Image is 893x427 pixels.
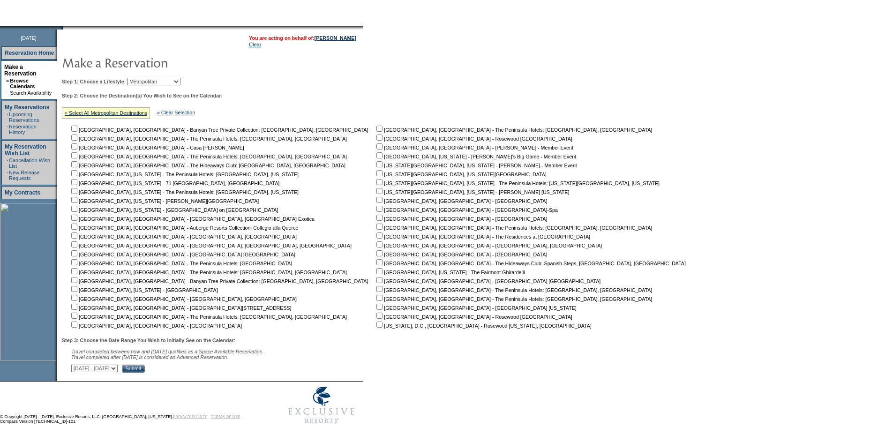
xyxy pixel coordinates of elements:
nobr: [GEOGRAPHIC_DATA], [GEOGRAPHIC_DATA] - [GEOGRAPHIC_DATA] [375,198,547,204]
span: [DATE] [21,35,37,41]
nobr: [GEOGRAPHIC_DATA], [GEOGRAPHIC_DATA] - [GEOGRAPHIC_DATA] [US_STATE] [375,305,577,311]
nobr: [GEOGRAPHIC_DATA], [GEOGRAPHIC_DATA] - The Residences at [GEOGRAPHIC_DATA] [375,234,590,240]
nobr: [GEOGRAPHIC_DATA], [GEOGRAPHIC_DATA] - Banyan Tree Private Collection: [GEOGRAPHIC_DATA], [GEOGRA... [69,278,368,284]
nobr: [GEOGRAPHIC_DATA], [US_STATE] - 71 [GEOGRAPHIC_DATA], [GEOGRAPHIC_DATA] [69,180,279,186]
td: · [7,124,8,135]
a: Reservation History [9,124,37,135]
nobr: [GEOGRAPHIC_DATA], [GEOGRAPHIC_DATA] - The Hideaways Club: Spanish Steps, [GEOGRAPHIC_DATA], [GEO... [375,261,686,266]
a: TERMS OF USE [211,414,240,419]
nobr: [GEOGRAPHIC_DATA], [GEOGRAPHIC_DATA] - Rosewood [GEOGRAPHIC_DATA] [375,314,572,320]
nobr: [GEOGRAPHIC_DATA], [GEOGRAPHIC_DATA] - [GEOGRAPHIC_DATA] [69,323,242,329]
nobr: [GEOGRAPHIC_DATA], [GEOGRAPHIC_DATA] - [GEOGRAPHIC_DATA]-Spa [375,207,558,213]
img: pgTtlMakeReservation.gif [62,53,249,72]
nobr: [GEOGRAPHIC_DATA], [GEOGRAPHIC_DATA] - Rosewood [GEOGRAPHIC_DATA] [375,136,572,142]
nobr: [GEOGRAPHIC_DATA], [GEOGRAPHIC_DATA] - The Peninsula Hotels: [GEOGRAPHIC_DATA], [GEOGRAPHIC_DATA] [375,287,652,293]
td: · [7,112,8,123]
a: PRIVACY POLICY [173,414,207,419]
span: Travel completed between now and [DATE] qualifies as a Space Available Reservation. [71,349,264,354]
a: Browse Calendars [10,78,35,89]
nobr: [US_STATE], D.C., [GEOGRAPHIC_DATA] - Rosewood [US_STATE], [GEOGRAPHIC_DATA] [375,323,592,329]
nobr: [GEOGRAPHIC_DATA], [US_STATE] - The Peninsula Hotels: [GEOGRAPHIC_DATA], [US_STATE] [69,172,299,177]
nobr: [GEOGRAPHIC_DATA], [GEOGRAPHIC_DATA] - The Peninsula Hotels: [GEOGRAPHIC_DATA], [GEOGRAPHIC_DATA] [69,154,347,159]
a: Reservation Home [5,50,54,56]
a: My Reservations [5,104,49,111]
a: » Select All Metropolitan Destinations [65,110,147,116]
nobr: [GEOGRAPHIC_DATA], [US_STATE] - [GEOGRAPHIC_DATA] on [GEOGRAPHIC_DATA] [69,207,278,213]
span: You are acting on behalf of: [249,35,356,41]
a: » Clear Selection [157,110,195,115]
a: Cancellation Wish List [9,157,50,169]
nobr: [GEOGRAPHIC_DATA], [GEOGRAPHIC_DATA] - [GEOGRAPHIC_DATA][STREET_ADDRESS] [69,305,292,311]
nobr: [US_STATE][GEOGRAPHIC_DATA], [US_STATE] - The Peninsula Hotels: [US_STATE][GEOGRAPHIC_DATA], [US_... [375,180,660,186]
nobr: [GEOGRAPHIC_DATA], [GEOGRAPHIC_DATA] - Auberge Resorts Collection: Collegio alla Querce [69,225,298,231]
nobr: [GEOGRAPHIC_DATA], [GEOGRAPHIC_DATA] - [GEOGRAPHIC_DATA], [GEOGRAPHIC_DATA] [69,234,297,240]
nobr: [GEOGRAPHIC_DATA], [GEOGRAPHIC_DATA] - The Peninsula Hotels: [GEOGRAPHIC_DATA] [69,261,292,266]
nobr: [GEOGRAPHIC_DATA], [GEOGRAPHIC_DATA] - Casa [PERSON_NAME] [69,145,244,150]
nobr: [US_STATE][GEOGRAPHIC_DATA], [US_STATE] - [PERSON_NAME] [US_STATE] [375,189,569,195]
nobr: [US_STATE][GEOGRAPHIC_DATA], [US_STATE] - [PERSON_NAME] - Member Event [375,163,577,168]
a: [PERSON_NAME] [315,35,356,41]
a: My Contracts [5,189,40,196]
img: blank.gif [63,26,64,30]
nobr: [GEOGRAPHIC_DATA], [GEOGRAPHIC_DATA] - [GEOGRAPHIC_DATA], [GEOGRAPHIC_DATA] [375,243,602,248]
nobr: [US_STATE][GEOGRAPHIC_DATA], [US_STATE][GEOGRAPHIC_DATA] [375,172,547,177]
nobr: [GEOGRAPHIC_DATA], [GEOGRAPHIC_DATA] - The Peninsula Hotels: [GEOGRAPHIC_DATA], [GEOGRAPHIC_DATA] [375,225,652,231]
img: promoShadowLeftCorner.gif [60,26,63,30]
a: New Release Requests [9,170,39,181]
nobr: [GEOGRAPHIC_DATA], [GEOGRAPHIC_DATA] - The Peninsula Hotels: [GEOGRAPHIC_DATA], [GEOGRAPHIC_DATA] [69,314,347,320]
td: · [7,170,8,181]
nobr: [GEOGRAPHIC_DATA], [US_STATE] - [PERSON_NAME]'s Big Game - Member Event [375,154,576,159]
nobr: [GEOGRAPHIC_DATA], [GEOGRAPHIC_DATA] - The Peninsula Hotels: [GEOGRAPHIC_DATA], [GEOGRAPHIC_DATA] [69,136,347,142]
nobr: [GEOGRAPHIC_DATA], [US_STATE] - The Fairmont Ghirardelli [375,270,525,275]
a: My Reservation Wish List [5,143,46,157]
nobr: [GEOGRAPHIC_DATA], [GEOGRAPHIC_DATA] - [GEOGRAPHIC_DATA], [GEOGRAPHIC_DATA] [69,296,297,302]
nobr: [GEOGRAPHIC_DATA], [GEOGRAPHIC_DATA] - [GEOGRAPHIC_DATA] [GEOGRAPHIC_DATA] [375,278,600,284]
td: · [6,90,9,96]
a: Clear [249,42,261,47]
b: » [6,78,9,83]
a: Search Availability [10,90,52,96]
nobr: [GEOGRAPHIC_DATA], [GEOGRAPHIC_DATA] - [GEOGRAPHIC_DATA] [375,216,547,222]
nobr: [GEOGRAPHIC_DATA], [GEOGRAPHIC_DATA] - [GEOGRAPHIC_DATA]: [GEOGRAPHIC_DATA], [GEOGRAPHIC_DATA] [69,243,352,248]
nobr: [GEOGRAPHIC_DATA], [GEOGRAPHIC_DATA] - The Hideaways Club: [GEOGRAPHIC_DATA], [GEOGRAPHIC_DATA] [69,163,345,168]
b: Step 1: Choose a Lifestyle: [62,79,126,84]
nobr: [GEOGRAPHIC_DATA], [GEOGRAPHIC_DATA] - [GEOGRAPHIC_DATA], [GEOGRAPHIC_DATA] Exotica [69,216,315,222]
nobr: [GEOGRAPHIC_DATA], [GEOGRAPHIC_DATA] - The Peninsula Hotels: [GEOGRAPHIC_DATA], [GEOGRAPHIC_DATA] [375,127,652,133]
nobr: [GEOGRAPHIC_DATA], [US_STATE] - [PERSON_NAME][GEOGRAPHIC_DATA] [69,198,259,204]
nobr: [GEOGRAPHIC_DATA], [GEOGRAPHIC_DATA] - [PERSON_NAME] - Member Event [375,145,573,150]
b: Step 3: Choose the Date Range You Wish to Initially See on the Calendar: [62,337,235,343]
a: Make a Reservation [4,64,37,77]
nobr: [GEOGRAPHIC_DATA], [GEOGRAPHIC_DATA] - Banyan Tree Private Collection: [GEOGRAPHIC_DATA], [GEOGRA... [69,127,368,133]
td: · [7,157,8,169]
nobr: [GEOGRAPHIC_DATA], [GEOGRAPHIC_DATA] - [GEOGRAPHIC_DATA] [375,252,547,257]
nobr: [GEOGRAPHIC_DATA], [GEOGRAPHIC_DATA] - The Peninsula Hotels: [GEOGRAPHIC_DATA], [GEOGRAPHIC_DATA] [375,296,652,302]
nobr: Travel completed after [DATE] is considered an Advanced Reservation. [71,354,228,360]
nobr: [GEOGRAPHIC_DATA], [US_STATE] - The Peninsula Hotels: [GEOGRAPHIC_DATA], [US_STATE] [69,189,299,195]
nobr: [GEOGRAPHIC_DATA], [US_STATE] - [GEOGRAPHIC_DATA] [69,287,218,293]
b: Step 2: Choose the Destination(s) You Wish to See on the Calendar: [62,93,223,98]
a: Upcoming Reservations [9,112,39,123]
input: Submit [122,365,145,373]
nobr: [GEOGRAPHIC_DATA], [GEOGRAPHIC_DATA] - The Peninsula Hotels: [GEOGRAPHIC_DATA], [GEOGRAPHIC_DATA] [69,270,347,275]
nobr: [GEOGRAPHIC_DATA], [GEOGRAPHIC_DATA] - [GEOGRAPHIC_DATA] [GEOGRAPHIC_DATA] [69,252,295,257]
